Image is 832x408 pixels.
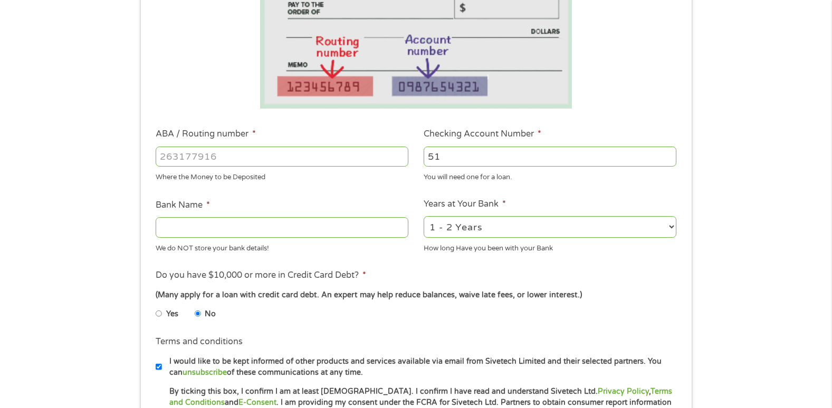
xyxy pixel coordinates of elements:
div: Where the Money to be Deposited [156,169,408,183]
label: Yes [166,308,178,320]
div: (Many apply for a loan with credit card debt. An expert may help reduce balances, waive late fees... [156,289,676,301]
a: Terms and Conditions [169,387,672,407]
label: No [205,308,216,320]
input: 345634636 [424,147,676,167]
div: How long Have you been with your Bank [424,239,676,254]
label: Do you have $10,000 or more in Credit Card Debt? [156,270,366,281]
label: Terms and conditions [156,336,243,347]
a: E-Consent [238,398,276,407]
div: You will need one for a loan. [424,169,676,183]
label: ABA / Routing number [156,129,256,140]
label: Checking Account Number [424,129,541,140]
input: 263177916 [156,147,408,167]
a: Privacy Policy [598,387,649,396]
label: I would like to be kept informed of other products and services available via email from Sivetech... [162,356,680,378]
label: Bank Name [156,200,210,211]
div: We do NOT store your bank details! [156,239,408,254]
a: unsubscribe [183,368,227,377]
label: Years at Your Bank [424,199,506,210]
